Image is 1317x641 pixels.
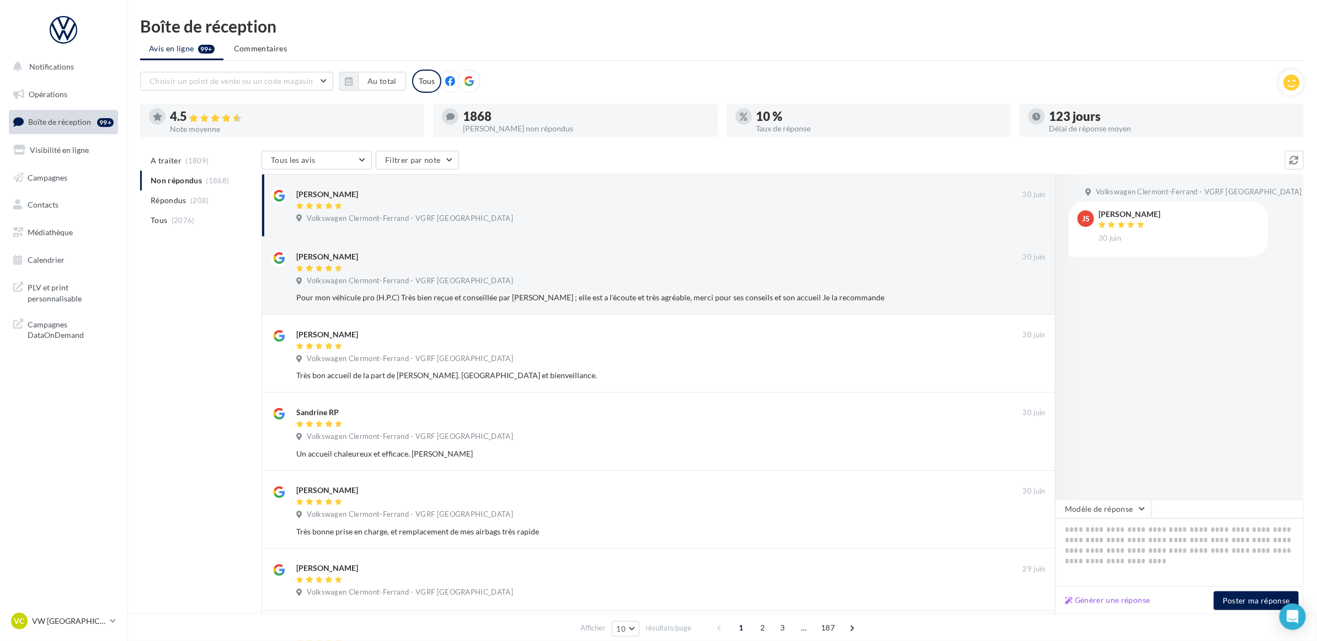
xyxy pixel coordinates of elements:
[296,292,974,303] div: Pour mon véhicule pro (H.P.C) Très bien reçue et conseillée par [PERSON_NAME] ; elle est a l'écou...
[29,62,74,71] span: Notifications
[7,83,120,106] a: Opérations
[1082,213,1090,224] span: JS
[151,215,167,226] span: Tous
[358,72,406,91] button: Au total
[1023,564,1046,574] span: 29 juin
[28,255,65,264] span: Calendrier
[186,156,209,165] span: (1809)
[296,526,974,537] div: Très bonne prise en charge, et remplacement de mes airbags très rapide
[1049,125,1295,133] div: Délai de réponse moyen
[32,616,105,627] p: VW [GEOGRAPHIC_DATA]
[296,485,358,496] div: [PERSON_NAME]
[756,125,1002,133] div: Taux de réponse
[151,195,186,206] span: Répondus
[795,619,813,637] span: ...
[307,510,513,520] span: Volkswagen Clermont-Ferrand - VGRF [GEOGRAPHIC_DATA]
[1023,330,1046,340] span: 30 juin
[150,76,313,86] span: Choisir un point de vente ou un code magasin
[339,72,406,91] button: Au total
[732,619,750,637] span: 1
[14,616,25,627] span: VC
[307,432,513,442] span: Volkswagen Clermont-Ferrand - VGRF [GEOGRAPHIC_DATA]
[28,172,67,182] span: Campagnes
[463,125,708,133] div: [PERSON_NAME] non répondus
[376,151,459,169] button: Filtrer par note
[296,563,358,574] div: [PERSON_NAME]
[1096,187,1302,197] span: Volkswagen Clermont-Ferrand - VGRF [GEOGRAPHIC_DATA]
[1023,486,1046,496] span: 30 juin
[612,621,640,637] button: 10
[1214,591,1299,610] button: Poster ma réponse
[28,280,114,304] span: PLV et print personnalisable
[29,89,67,99] span: Opérations
[28,317,114,341] span: Campagnes DataOnDemand
[28,200,58,209] span: Contacts
[296,370,974,381] div: Très bon accueil de la part de [PERSON_NAME]. [GEOGRAPHIC_DATA] et bienveillance.
[170,110,415,123] div: 4.5
[1279,603,1306,630] div: Open Intercom Messenger
[7,166,120,189] a: Campagnes
[7,55,116,78] button: Notifications
[151,155,182,166] span: A traiter
[262,151,372,169] button: Tous les avis
[1023,408,1046,418] span: 30 juin
[7,276,120,308] a: PLV et print personnalisable
[28,227,73,237] span: Médiathèque
[756,110,1002,123] div: 10 %
[307,276,513,286] span: Volkswagen Clermont-Ferrand - VGRF [GEOGRAPHIC_DATA]
[296,251,358,262] div: [PERSON_NAME]
[1023,190,1046,200] span: 30 juin
[817,619,839,637] span: 187
[7,193,120,216] a: Contacts
[1099,210,1160,218] div: [PERSON_NAME]
[296,189,358,200] div: [PERSON_NAME]
[646,623,691,633] span: résultats/page
[190,196,209,205] span: (208)
[617,624,626,633] span: 10
[1049,110,1295,123] div: 123 jours
[170,125,415,133] div: Note moyenne
[1023,252,1046,262] span: 30 juin
[307,587,513,597] span: Volkswagen Clermont-Ferrand - VGRF [GEOGRAPHIC_DATA]
[97,118,114,127] div: 99+
[7,110,120,134] a: Boîte de réception99+
[296,329,358,340] div: [PERSON_NAME]
[581,623,606,633] span: Afficher
[307,354,513,364] span: Volkswagen Clermont-Ferrand - VGRF [GEOGRAPHIC_DATA]
[774,619,791,637] span: 3
[172,216,195,225] span: (2076)
[296,407,339,418] div: Sandrine RP
[754,619,771,637] span: 2
[271,155,316,165] span: Tous les avis
[307,214,513,224] span: Volkswagen Clermont-Ferrand - VGRF [GEOGRAPHIC_DATA]
[234,43,287,54] span: Commentaires
[30,145,89,155] span: Visibilité en ligne
[7,221,120,244] a: Médiathèque
[140,18,1304,34] div: Boîte de réception
[1099,234,1121,243] span: 30 juin
[1060,594,1155,607] button: Générer une réponse
[463,110,708,123] div: 1868
[140,72,333,91] button: Choisir un point de vente ou un code magasin
[7,248,120,272] a: Calendrier
[7,312,120,345] a: Campagnes DataOnDemand
[9,611,118,632] a: VC VW [GEOGRAPHIC_DATA]
[1055,500,1151,518] button: Modèle de réponse
[296,448,974,459] div: Un accueil chaleureux et efficace. [PERSON_NAME]
[28,117,91,126] span: Boîte de réception
[7,139,120,162] a: Visibilité en ligne
[412,70,441,93] div: Tous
